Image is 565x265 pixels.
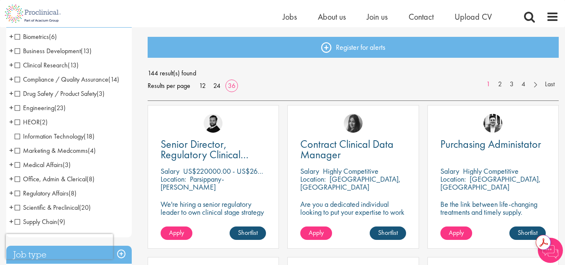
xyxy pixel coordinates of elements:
span: Medical Affairs [15,160,71,169]
span: (3) [63,160,71,169]
span: + [9,201,13,214]
img: Nick Walker [204,114,222,133]
span: (23) [54,103,66,112]
span: Apply [169,228,184,237]
span: Location: [300,174,326,184]
span: (14) [108,75,119,84]
span: (20) [79,203,91,212]
span: + [9,144,13,157]
p: Highly Competitive [323,166,378,176]
span: Supply Chain [15,217,57,226]
a: Join us [367,11,388,22]
a: Shortlist [509,226,546,240]
span: Information Technology [15,132,95,141]
span: Engineering [15,103,66,112]
p: Are you a dedicated individual looking to put your expertise to work fully flexibly in a remote p... [300,200,406,224]
a: Jobs [283,11,297,22]
a: 1 [482,80,494,89]
span: + [9,87,13,100]
span: (2) [40,118,48,126]
span: (13) [68,61,79,69]
span: (6) [49,32,57,41]
p: Parsippany-[PERSON_NAME][GEOGRAPHIC_DATA], [GEOGRAPHIC_DATA] [161,174,232,208]
span: Location: [161,174,186,184]
a: 24 [210,81,223,90]
a: 4 [517,80,529,89]
span: (8) [69,189,77,198]
a: About us [318,11,346,22]
span: HEOR [15,118,48,126]
span: 144 result(s) found [148,67,559,80]
span: Marketing & Medcomms [15,146,96,155]
img: Edward Little [483,114,502,133]
a: Apply [161,226,192,240]
span: Regulatory Affairs [15,189,77,198]
span: + [9,215,13,228]
p: We're hiring a senior regulatory leader to own clinical stage strategy across multiple programs. [161,200,266,224]
a: Contact [409,11,434,22]
span: Engineering [15,103,54,112]
a: 3 [506,80,518,89]
span: + [9,73,13,85]
span: Supply Chain [15,217,65,226]
a: Apply [440,226,472,240]
a: Upload CV [455,11,492,22]
a: Contract Clinical Data Manager [300,139,406,160]
span: Regulatory Affairs [15,189,69,198]
p: Highly Competitive [463,166,519,176]
a: Last [541,80,559,89]
span: + [9,116,13,128]
span: Salary [161,166,179,176]
span: + [9,172,13,185]
a: Apply [300,226,332,240]
span: (3) [97,89,105,98]
span: + [9,59,13,71]
span: Compliance / Quality Assurance [15,75,108,84]
span: Senior Director, Regulatory Clinical Strategy [161,137,248,172]
span: (9) [57,217,65,226]
span: Scientific & Preclinical [15,203,91,212]
span: Biometrics [15,32,49,41]
span: Purchasing Administator [440,137,541,151]
span: Office, Admin & Clerical [15,175,87,183]
span: Results per page [148,80,190,92]
span: Contract Clinical Data Manager [300,137,394,162]
span: Salary [440,166,459,176]
span: Scientific & Preclinical [15,203,79,212]
span: Biometrics [15,32,57,41]
span: (18) [84,132,95,141]
a: Shortlist [370,226,406,240]
span: HEOR [15,118,40,126]
a: Shortlist [230,226,266,240]
span: Drug Safety / Product Safety [15,89,97,98]
span: (4) [88,146,96,155]
span: (13) [81,46,92,55]
a: Register for alerts [148,37,559,58]
a: 2 [494,80,506,89]
span: Business Development [15,46,81,55]
a: Senior Director, Regulatory Clinical Strategy [161,139,266,160]
span: Clinical Research [15,61,68,69]
span: Business Development [15,46,92,55]
a: Purchasing Administator [440,139,546,149]
a: 12 [196,81,209,90]
img: Chatbot [538,238,563,263]
span: Information Technology [15,132,84,141]
p: [GEOGRAPHIC_DATA], [GEOGRAPHIC_DATA] [300,174,401,192]
span: Office, Admin & Clerical [15,175,95,183]
img: Heidi Hennigan [344,114,363,133]
a: 36 [225,81,238,90]
span: (8) [87,175,95,183]
span: Apply [449,228,464,237]
span: + [9,158,13,171]
p: [GEOGRAPHIC_DATA], [GEOGRAPHIC_DATA] [440,174,541,192]
span: + [9,30,13,43]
